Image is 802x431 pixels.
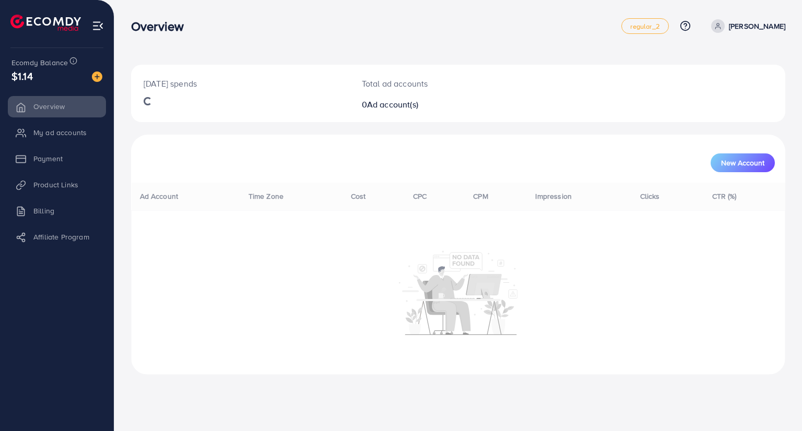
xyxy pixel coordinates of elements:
span: Ad account(s) [367,99,418,110]
img: image [92,71,102,82]
h3: Overview [131,19,192,34]
img: logo [10,15,81,31]
span: Ecomdy Balance [11,57,68,68]
a: [PERSON_NAME] [707,19,785,33]
span: New Account [721,159,764,166]
p: [PERSON_NAME] [729,20,785,32]
p: [DATE] spends [144,77,337,90]
a: regular_2 [621,18,668,34]
button: New Account [711,153,775,172]
span: regular_2 [630,23,659,30]
span: $1.14 [11,68,33,83]
img: menu [92,20,104,32]
p: Total ad accounts [362,77,500,90]
h2: 0 [362,100,500,110]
